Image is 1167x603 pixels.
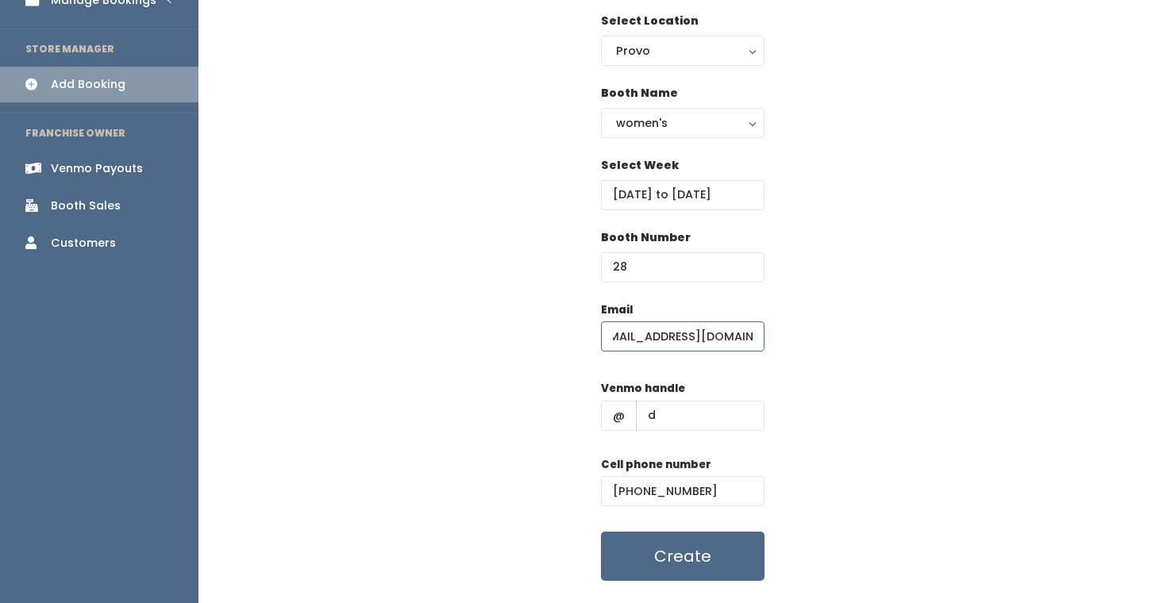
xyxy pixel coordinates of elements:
input: Booth Number [601,252,765,282]
label: Booth Name [601,85,678,102]
label: Booth Number [601,229,691,246]
input: @ . [601,321,765,351]
input: Select week [601,180,765,210]
label: Select Week [601,157,679,174]
div: Venmo Payouts [51,160,143,177]
div: Customers [51,235,116,252]
label: Cell phone number [601,457,711,473]
span: @ [601,401,637,431]
div: Booth Sales [51,198,121,214]
input: (___) ___-____ [601,476,765,506]
button: Provo [601,36,765,66]
button: women's [601,108,765,138]
div: Provo [616,42,749,60]
div: Add Booking [51,76,125,93]
div: women's [616,114,749,132]
label: Email [601,302,633,318]
label: Select Location [601,13,699,29]
label: Venmo handle [601,381,685,397]
button: Create [601,532,765,581]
